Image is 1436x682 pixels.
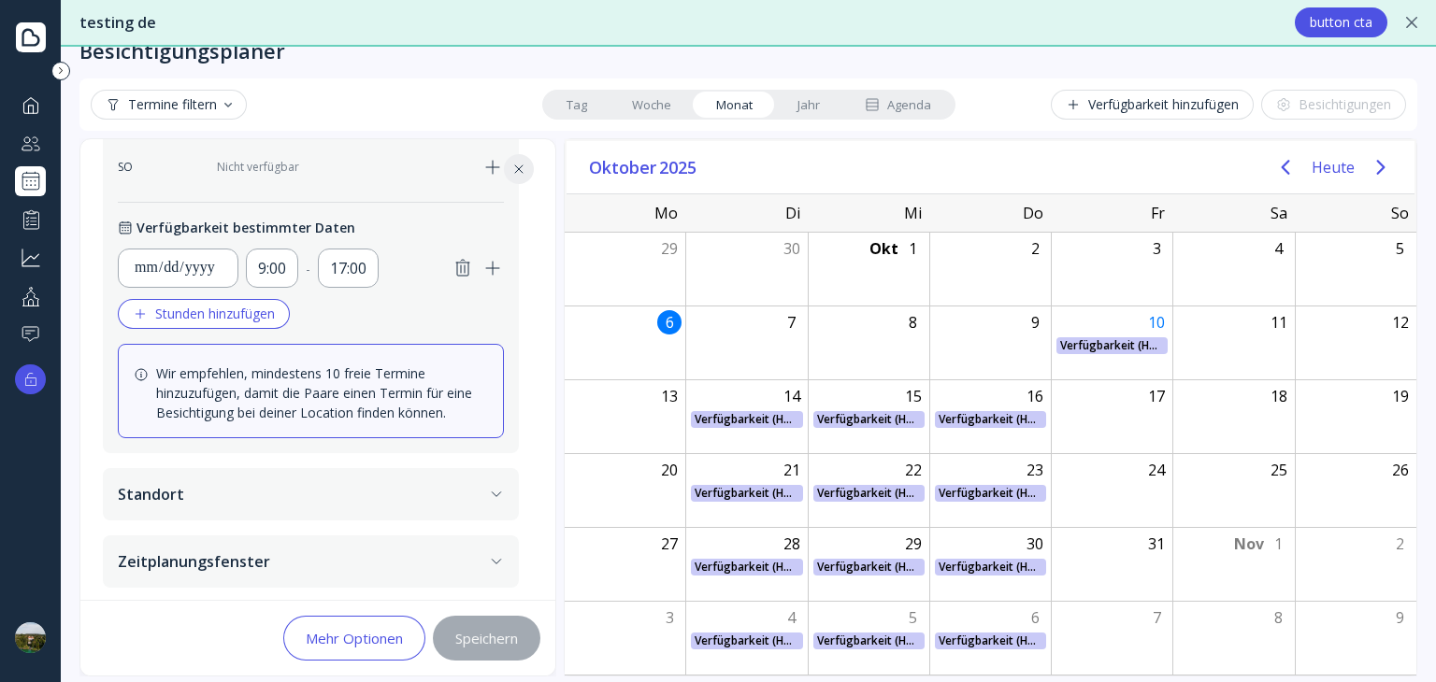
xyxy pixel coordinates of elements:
a: Übersicht [15,90,46,121]
div: Samstag, November 8, 2025 [1267,605,1291,630]
div: Dienstag, Oktober 21, 2025 [780,458,804,482]
a: Jahr [775,92,842,118]
div: Sa [1172,194,1294,232]
button: Heute [1312,150,1355,184]
div: Termine filtern [106,97,232,112]
div: Samstag, Oktober 4, 2025 [1267,236,1291,261]
div: Dienstag, Oktober 7, 2025 [780,310,804,334]
div: Montag, September 29, 2025 [657,236,682,261]
button: Oktober2025 [582,153,707,181]
a: Geschäft ausbauen [15,242,46,273]
div: Speichern [455,631,518,646]
a: Tag [544,92,610,118]
div: Mittwoch, November 5, 2025 [901,605,926,630]
div: Verfügbarkeit (Hochzeitsbesichtigungen) [929,485,1051,502]
div: Freitag, Oktober 31, 2025 [1144,532,1169,556]
div: Montag, Oktober 27, 2025 [657,532,682,556]
div: Freitag, November 7, 2025 [1144,605,1169,630]
div: Sonntag, Oktober 26, 2025 [1388,458,1413,482]
div: Verfügbarkeit (Hochzeitsbesichtigungen) [808,632,929,649]
div: Verfügbarkeit (Hochzeitsbesichtigungen) [685,559,807,575]
button: button cta [1295,7,1387,37]
a: Besichtigungsplaner [15,166,46,196]
button: Verfügbarkeit hinzufügen [1051,90,1254,120]
div: Verfügbarkeit (Hochzeitsbesichtigungen) [808,485,929,502]
div: Verfügbarkeit (Hochzeitsbesichtigungen) [685,411,807,428]
div: Montag, Oktober 20, 2025 [657,458,682,482]
div: Ihr Profil [15,280,46,311]
div: Verfügbarkeit (Hochzeitsbesichtigungen) [685,485,807,502]
button: Next page [1362,149,1400,186]
div: Freitag, Oktober 17, 2025 [1144,384,1169,408]
div: Montag, Oktober 13, 2025 [657,384,682,408]
button: Upgrade-Optionen [15,364,46,394]
div: Dienstag, Oktober 28, 2025 [780,532,804,556]
div: Besichtigungen [1276,97,1391,112]
a: Paar-Manager [15,128,46,159]
div: Freitag, Oktober 24, 2025 [1144,458,1169,482]
div: Mittwoch, Oktober 8, 2025 [901,310,926,334]
a: Hilfe & Unterstützung [15,319,46,349]
div: 9:00 [258,257,286,279]
div: Sonntag, Oktober 19, 2025 [1388,384,1413,408]
a: Woche [610,92,694,118]
div: Montag, Oktober 6, 2025 [657,310,682,334]
div: 17:00 [330,257,366,279]
div: - [306,259,310,278]
div: Verfügbarkeit (Hochzeitsbesichtigungen) [1051,337,1172,354]
div: Mo [564,194,685,232]
span: 2025 [659,153,699,181]
div: Verfügbarkeit (Hochzeitsbesichtigungen) [929,559,1051,575]
div: Stunden hinzufügen [133,306,275,321]
div: Verfügbarkeit (Hochzeitsbesichtigungen) [929,632,1051,649]
div: Verfügbarkeit (Hochzeitsbesichtigungen) [808,559,929,575]
div: Donnerstag, Oktober 30, 2025 [1023,532,1047,556]
button: Speichern [433,616,540,661]
div: So [1295,194,1416,232]
button: Standort [103,468,519,520]
div: Okt [869,238,898,260]
div: Sonntag, Oktober 5, 2025 [1388,236,1413,261]
button: Mehr Optionen [283,616,425,661]
div: Sonntag, November 9, 2025 [1388,605,1413,630]
div: Donnerstag, Oktober 2, 2025 [1023,236,1047,261]
div: Nicht verfügbar [217,159,470,176]
div: Mittwoch, Oktober 29, 2025 [901,532,926,556]
div: Donnerstag, Oktober 16, 2025 [1023,384,1047,408]
div: Fr [1051,194,1172,232]
div: Mittwoch, Oktober 22, 2025 [901,458,926,482]
a: Performance [15,204,46,234]
div: Heute, Freitag, Oktober 10, 2025 [1144,310,1169,334]
div: Agenda [865,96,931,114]
div: Verfügbarkeit (Hochzeitsbesichtigungen) [685,632,807,649]
div: Besichtigungsplaner [79,37,285,64]
div: Mittwoch, Oktober 15, 2025 [901,384,926,408]
div: Samstag, Oktober 18, 2025 [1267,384,1291,408]
div: Verfügbarkeit (Hochzeitsbesichtigungen) [808,411,929,428]
a: Monat [694,92,775,118]
div: Donnerstag, November 6, 2025 [1023,605,1047,630]
div: Mi [808,194,929,232]
div: Samstag, Oktober 11, 2025 [1267,310,1291,334]
div: SO [118,159,146,176]
div: Do [929,194,1051,232]
div: Verfügbarkeit hinzufügen [1066,97,1239,112]
div: Dienstag, September 30, 2025 [780,236,804,261]
div: Wir empfehlen, mindestens 10 freie Termine hinzuzufügen, damit die Paare einen Termin für eine Be... [156,363,488,422]
div: Verfügbarkeit bestimmter Daten [118,218,504,237]
button: Besichtigungen [1261,90,1406,120]
div: Dienstag, November 4, 2025 [780,605,804,630]
div: Donnerstag, Oktober 9, 2025 [1023,310,1047,334]
div: Freitag, Oktober 3, 2025 [1144,236,1169,261]
div: testing de [79,12,1276,34]
div: Nov [1234,533,1264,555]
button: Previous page [1267,149,1304,186]
div: Montag, November 3, 2025 [657,605,682,630]
button: Stunden hinzufügen [118,299,290,329]
div: Verfügbarkeit (Hochzeitsbesichtigungen) [929,411,1051,428]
